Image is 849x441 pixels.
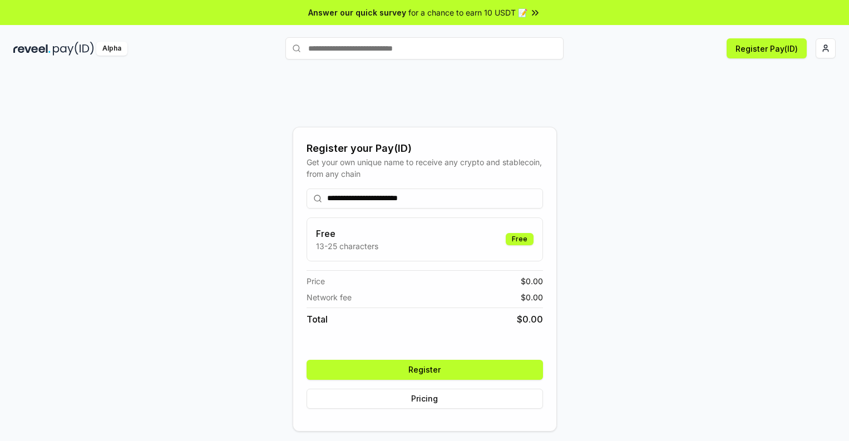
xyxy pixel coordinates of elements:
[307,389,543,409] button: Pricing
[307,275,325,287] span: Price
[727,38,807,58] button: Register Pay(ID)
[96,42,127,56] div: Alpha
[517,313,543,326] span: $ 0.00
[521,275,543,287] span: $ 0.00
[308,7,406,18] span: Answer our quick survey
[53,42,94,56] img: pay_id
[307,313,328,326] span: Total
[316,227,378,240] h3: Free
[13,42,51,56] img: reveel_dark
[307,141,543,156] div: Register your Pay(ID)
[307,156,543,180] div: Get your own unique name to receive any crypto and stablecoin, from any chain
[307,360,543,380] button: Register
[408,7,527,18] span: for a chance to earn 10 USDT 📝
[506,233,534,245] div: Free
[316,240,378,252] p: 13-25 characters
[521,291,543,303] span: $ 0.00
[307,291,352,303] span: Network fee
